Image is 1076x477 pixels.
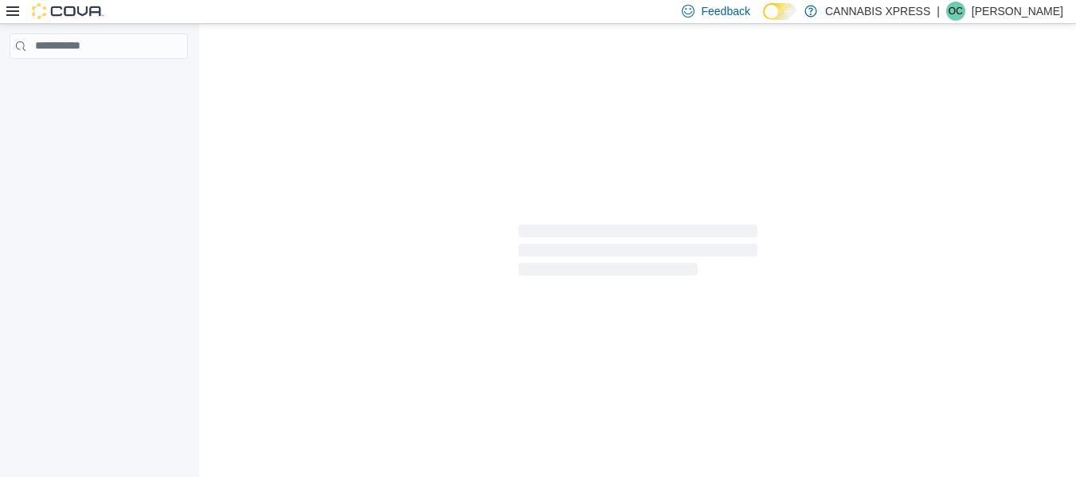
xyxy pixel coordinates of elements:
span: Loading [518,228,757,279]
div: Owen Cross [946,2,965,21]
input: Dark Mode [763,3,796,20]
span: Feedback [701,3,749,19]
p: | [937,2,940,21]
span: Dark Mode [763,20,764,21]
span: OC [949,2,963,21]
p: [PERSON_NAME] [972,2,1063,21]
img: Cova [32,3,104,19]
p: CANNABIS XPRESS [825,2,930,21]
nav: Complex example [10,62,188,100]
